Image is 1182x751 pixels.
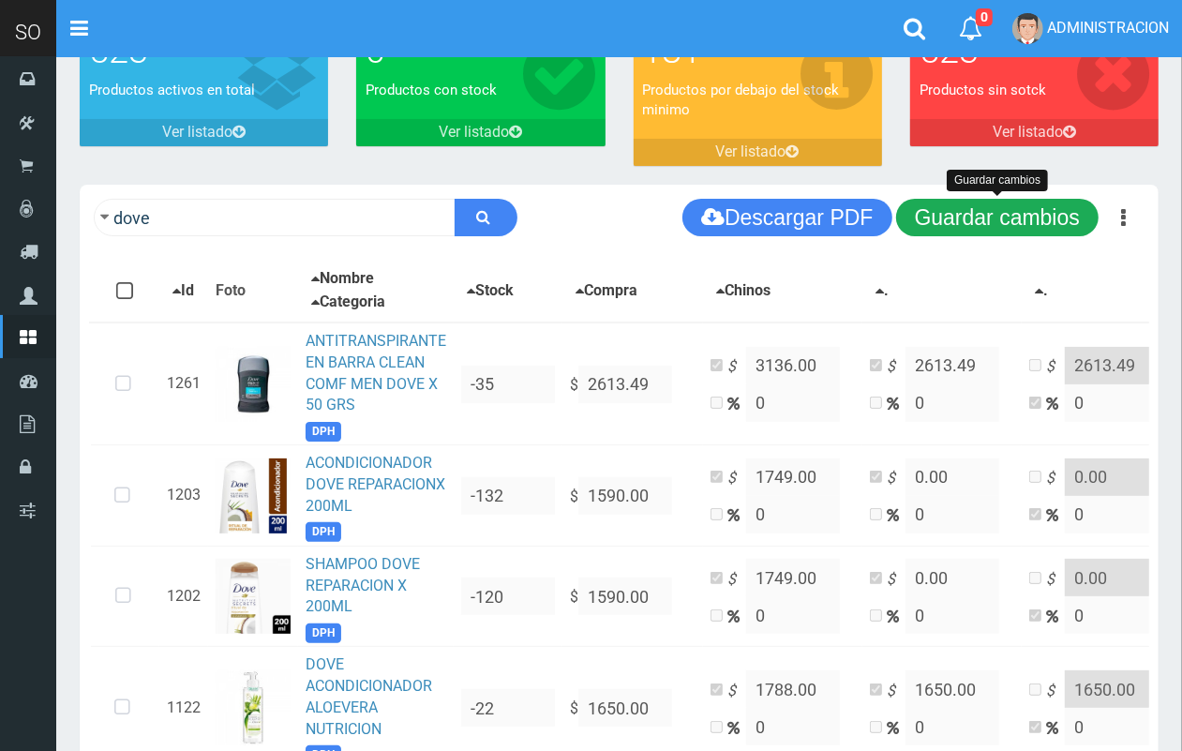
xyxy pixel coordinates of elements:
td: 1203 [159,445,208,547]
td: $ [562,546,703,647]
button: . [870,279,894,303]
i: $ [887,569,905,591]
img: ... [216,347,291,422]
input: Ingrese su busqueda [94,199,456,236]
button: Stock [461,279,519,303]
a: SHAMPOO DOVE REPARACION X 200ML [306,555,420,616]
font: Ver listado [439,123,509,141]
a: Ver listado [80,119,328,146]
i: $ [1046,681,1065,702]
td: $ [562,445,703,547]
i: $ [727,569,746,591]
i: $ [887,681,905,702]
button: . [1029,279,1054,303]
button: Chinos [711,279,776,303]
td: $ [562,323,703,445]
font: Productos activos en total [89,82,255,98]
i: $ [727,468,746,489]
a: Ver listado [634,139,882,166]
span: DPH [306,422,341,442]
font: Productos con stock [366,82,497,98]
img: ... [216,458,291,533]
button: Guardar cambios [896,199,1099,236]
button: Categoria [306,291,391,314]
i: $ [1046,569,1065,591]
a: ANTITRANSPIRANTE EN BARRA CLEAN COMF MEN DOVE X 50 GRS [306,332,446,414]
a: Ver listado [356,119,605,146]
a: DOVE ACONDICIONADOR ALOEVERA NUTRICION [306,655,432,738]
th: Foto [208,260,298,323]
span: DPH [306,522,341,542]
button: Id [167,279,200,303]
button: Compra [570,279,643,303]
i: $ [887,468,905,489]
i: $ [887,356,905,378]
i: $ [1046,468,1065,489]
font: Ver listado [162,123,232,141]
button: Descargar PDF [682,199,891,236]
a: ACONDICIONADOR DOVE REPARACIONX 200ML [306,454,445,515]
i: $ [1046,356,1065,378]
a: Ver listado [910,119,1159,146]
div: Guardar cambios [947,170,1048,191]
font: Productos sin sotck [920,82,1046,98]
span: 0 [976,8,993,26]
span: ADMINISTRACION [1047,19,1169,37]
font: Ver listado [716,143,786,160]
i: $ [727,356,746,378]
img: ... [216,559,291,634]
img: User Image [1012,13,1043,44]
font: Ver listado [993,123,1063,141]
td: 1261 [159,323,208,445]
i: $ [727,681,746,702]
font: Productos por debajo del stock minimo [643,82,840,118]
button: Nombre [306,267,380,291]
td: 1202 [159,546,208,647]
